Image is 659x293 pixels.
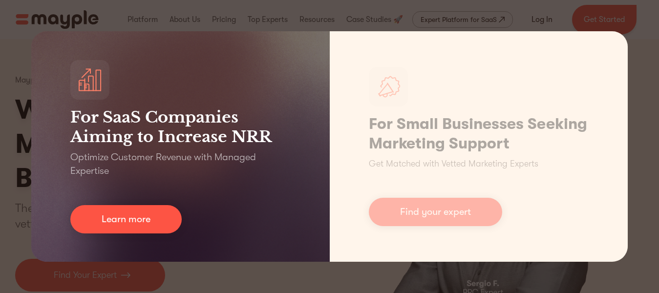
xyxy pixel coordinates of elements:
h3: For SaaS Companies Aiming to Increase NRR [70,107,291,146]
a: Find your expert [369,198,502,226]
a: Learn more [70,205,182,233]
h1: For Small Businesses Seeking Marketing Support [369,114,589,153]
p: Optimize Customer Revenue with Managed Expertise [70,150,291,178]
p: Get Matched with Vetted Marketing Experts [369,157,538,170]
